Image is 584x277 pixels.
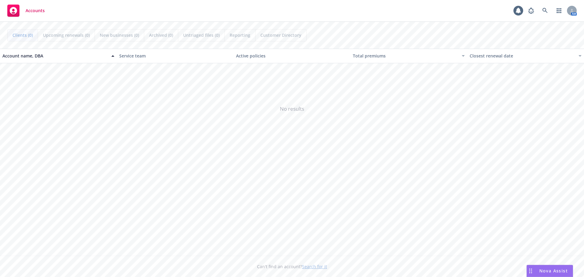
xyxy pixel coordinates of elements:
[467,49,584,63] button: Closest renewal date
[257,263,327,270] span: Can't find an account?
[119,54,231,58] div: Service team
[100,32,139,38] span: New businesses (0)
[350,49,467,63] button: Total premiums
[2,54,108,58] div: Account name, DBA
[527,265,534,277] div: Drag to move
[553,5,565,17] a: Switch app
[230,32,250,38] span: Reporting
[527,265,573,277] button: Nova Assist
[539,268,568,273] span: Nova Assist
[12,32,33,38] span: Clients (0)
[5,2,47,19] a: Accounts
[26,8,45,13] span: Accounts
[149,32,173,38] span: Archived (0)
[539,5,551,17] a: Search
[470,54,575,58] div: Closest renewal date
[236,54,348,58] div: Active policies
[234,49,350,63] button: Active policies
[260,32,301,38] span: Customer Directory
[183,32,220,38] span: Untriaged files (0)
[302,264,327,269] a: Search for it
[353,54,458,58] div: Total premiums
[117,49,234,63] button: Service team
[43,32,90,38] span: Upcoming renewals (0)
[525,5,537,17] a: Report a Bug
